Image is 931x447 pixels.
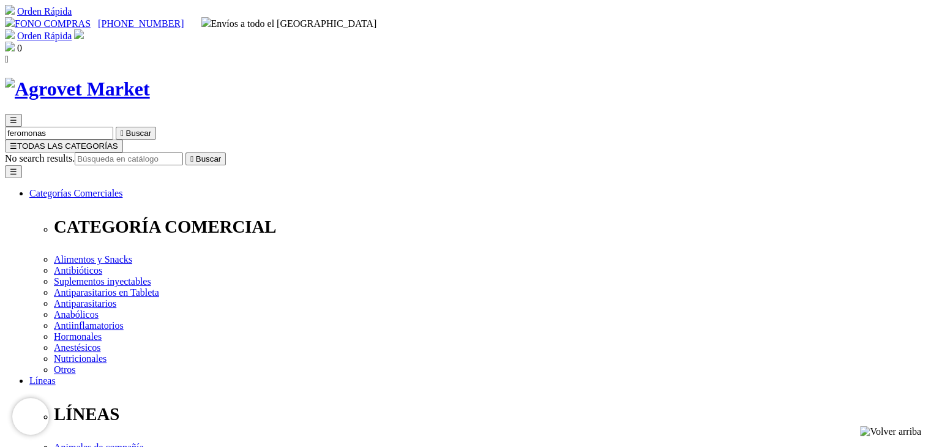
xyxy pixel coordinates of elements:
a: Anabólicos [54,309,99,320]
button:  Buscar [185,152,226,165]
button:  Buscar [116,127,156,140]
a: Orden Rápida [17,31,72,41]
img: shopping-bag.svg [5,42,15,51]
a: Antiinflamatorios [54,320,124,331]
a: Antibióticos [54,265,102,276]
img: shopping-cart.svg [5,5,15,15]
img: shopping-cart.svg [5,29,15,39]
img: user.svg [74,29,84,39]
img: delivery-truck.svg [201,17,211,27]
a: Anestésicos [54,342,100,353]
span: No search results. [5,153,75,163]
i:  [121,129,124,138]
a: Hormonales [54,331,102,342]
a: Suplementos inyectables [54,276,151,287]
a: Categorías Comerciales [29,188,122,198]
iframe: Brevo live chat [12,398,49,435]
span: Buscar [126,129,151,138]
a: Acceda a su cuenta de cliente [74,31,84,41]
a: Líneas [29,375,56,386]
input: Buscar [5,127,113,140]
a: Alimentos y Snacks [54,254,132,265]
span: Buscar [196,154,221,163]
span: ☰ [10,141,17,151]
span: 0 [17,43,22,53]
a: Antiparasitarios en Tableta [54,287,159,298]
a: Nutricionales [54,353,107,364]
a: [PHONE_NUMBER] [98,18,184,29]
p: CATEGORÍA COMERCIAL [54,217,926,237]
a: FONO COMPRAS [5,18,91,29]
img: phone.svg [5,17,15,27]
i:  [5,54,9,64]
img: Volver arriba [860,426,921,437]
img: Agrovet Market [5,78,150,100]
span: ☰ [10,116,17,125]
p: LÍNEAS [54,404,926,424]
a: Otros [54,364,76,375]
button: ☰TODAS LAS CATEGORÍAS [5,140,123,152]
a: Antiparasitarios [54,298,116,309]
a: Orden Rápida [17,6,72,17]
span: Envíos a todo el [GEOGRAPHIC_DATA] [201,18,377,29]
button: ☰ [5,114,22,127]
button: ☰ [5,165,22,178]
i:  [190,154,193,163]
input: Buscar [75,152,183,165]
